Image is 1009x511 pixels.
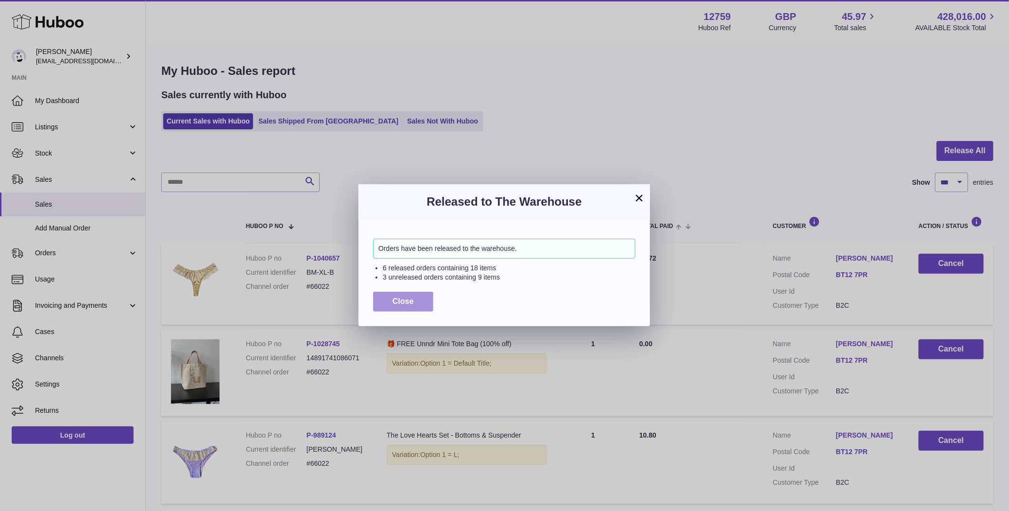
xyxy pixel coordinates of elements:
[633,192,645,204] button: ×
[373,194,635,210] h3: Released to The Warehouse
[373,292,433,312] button: Close
[383,264,635,273] li: 6 released orders containing 18 items
[373,239,635,259] div: Orders have been released to the warehouse.
[383,273,635,282] li: 3 unreleased orders containing 9 items
[393,297,414,305] span: Close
